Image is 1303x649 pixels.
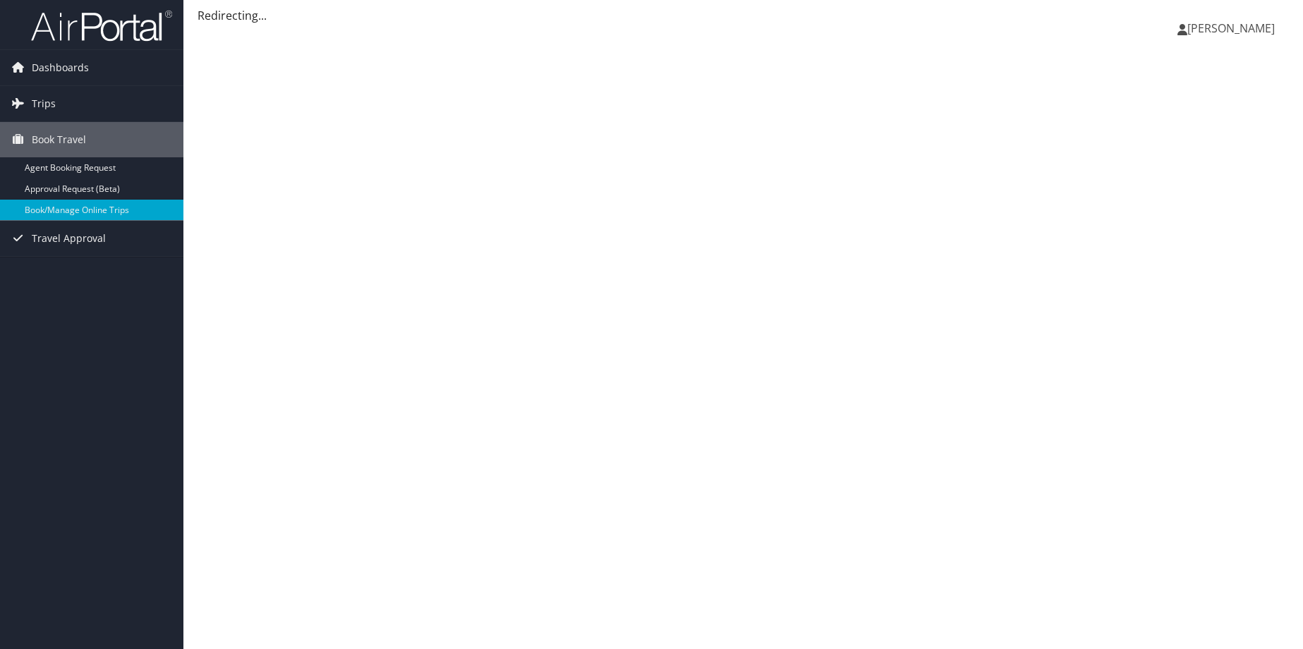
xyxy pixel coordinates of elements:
img: airportal-logo.png [31,9,172,42]
span: Book Travel [32,122,86,157]
span: Trips [32,86,56,121]
span: Dashboards [32,50,89,85]
a: [PERSON_NAME] [1177,7,1289,49]
span: Travel Approval [32,221,106,256]
span: [PERSON_NAME] [1187,20,1275,36]
div: Redirecting... [198,7,1289,24]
